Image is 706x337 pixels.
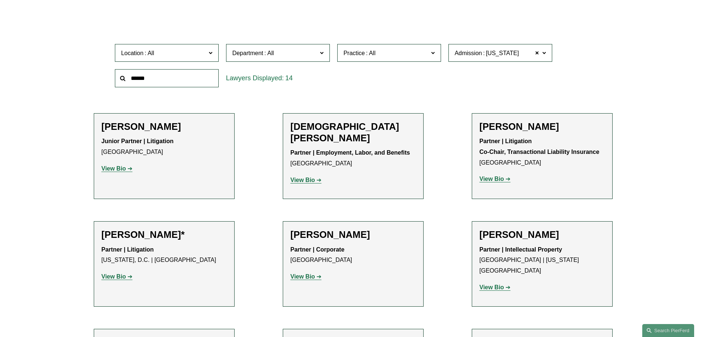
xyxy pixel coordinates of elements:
p: [GEOGRAPHIC_DATA] [102,136,227,158]
strong: Partner | Employment, Labor, and Benefits [291,149,410,156]
strong: View Bio [102,273,126,280]
a: View Bio [102,165,133,172]
h2: [DEMOGRAPHIC_DATA][PERSON_NAME] [291,121,416,144]
a: View Bio [291,273,322,280]
p: [GEOGRAPHIC_DATA] [291,245,416,266]
a: View Bio [480,284,511,290]
strong: Partner | Litigation [102,246,154,253]
strong: View Bio [480,176,504,182]
h2: [PERSON_NAME] [102,121,227,132]
a: View Bio [480,176,511,182]
span: Department [232,50,263,56]
p: [GEOGRAPHIC_DATA] [480,136,605,168]
span: Admission [455,50,482,56]
a: Search this site [642,324,694,337]
strong: Co-Chair, Transactional Liability Insurance [480,149,600,155]
h2: [PERSON_NAME] [291,229,416,240]
span: [US_STATE] [486,48,519,58]
span: 14 [285,74,293,82]
h2: [PERSON_NAME] [480,121,605,132]
strong: View Bio [291,273,315,280]
strong: Partner | Corporate [291,246,345,253]
strong: Partner | Intellectual Property [480,246,562,253]
strong: Junior Partner | Litigation [102,138,174,144]
strong: View Bio [102,165,126,172]
h2: [PERSON_NAME] [480,229,605,240]
strong: View Bio [480,284,504,290]
span: Location [121,50,144,56]
h2: [PERSON_NAME]* [102,229,227,240]
strong: View Bio [291,177,315,183]
p: [GEOGRAPHIC_DATA] [291,148,416,169]
p: [GEOGRAPHIC_DATA] | [US_STATE][GEOGRAPHIC_DATA] [480,245,605,276]
a: View Bio [102,273,133,280]
p: [US_STATE], D.C. | [GEOGRAPHIC_DATA] [102,245,227,266]
strong: Partner | Litigation [480,138,532,144]
span: Practice [344,50,365,56]
a: View Bio [291,177,322,183]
